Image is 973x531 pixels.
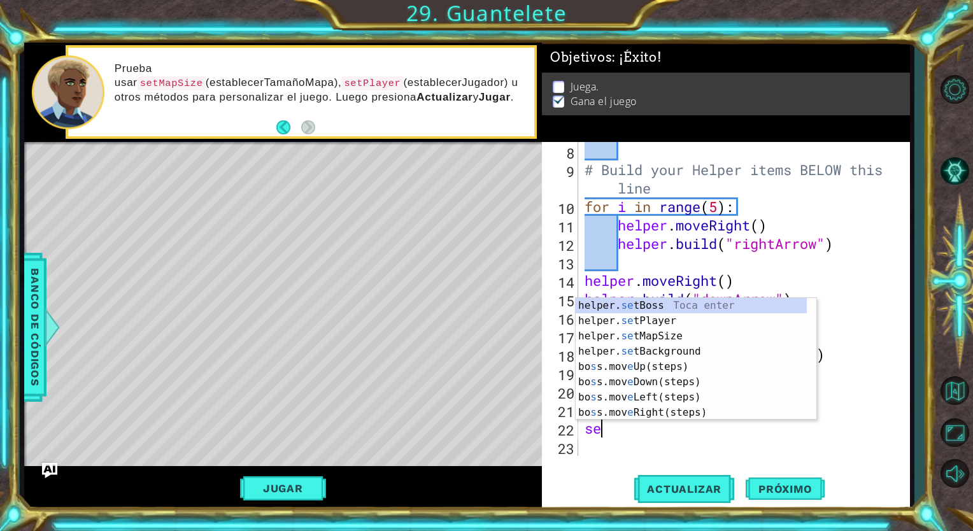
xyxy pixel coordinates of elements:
[341,76,403,90] code: setPlayer
[416,91,472,103] strong: Actualizar
[544,329,578,347] div: 17
[544,402,578,421] div: 21
[24,142,613,517] div: Level Map
[936,371,973,413] a: Volver al mapa
[544,255,578,273] div: 13
[544,292,578,310] div: 15
[553,94,565,104] img: Check mark for checkbox
[115,62,525,104] p: Prueba usar (establecerTamañoMapa), (establecerJugador) u otros métodos para personalizar el jueg...
[746,471,825,508] button: Próximo
[138,76,206,90] code: setMapSize
[544,162,578,199] div: 9
[276,120,301,134] button: Back
[544,439,578,458] div: 23
[634,483,734,495] span: Actualizar
[544,273,578,292] div: 14
[550,50,662,66] span: Objetivos
[936,152,973,189] button: Pista IA
[544,421,578,439] div: 22
[936,372,973,409] button: Volver al mapa
[746,483,825,496] span: Próximo
[544,310,578,329] div: 16
[634,471,734,507] button: Actualizar
[544,347,578,365] div: 18
[936,414,973,451] button: Maximizar navegador
[544,384,578,402] div: 20
[240,476,326,500] button: Jugar
[936,455,973,492] button: Sonido apagado
[544,365,578,384] div: 19
[571,80,599,94] p: Juega.
[42,463,57,478] button: Ask AI
[544,218,578,236] div: 11
[301,120,315,134] button: Next
[571,94,637,108] p: Gana el juego
[936,71,973,108] button: Opciones de nivel
[544,199,578,218] div: 10
[25,262,45,393] span: Banco de códigos
[612,50,662,65] span: : ¡Éxito!
[479,91,511,103] strong: Jugar
[544,144,578,162] div: 8
[544,236,578,255] div: 12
